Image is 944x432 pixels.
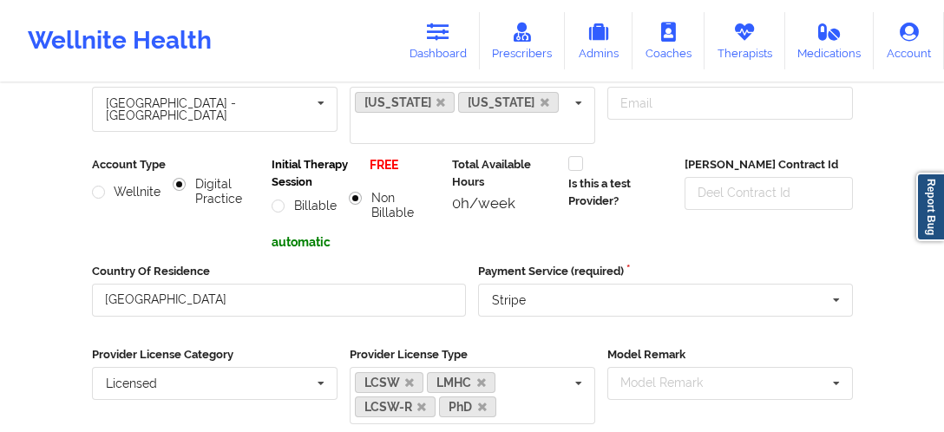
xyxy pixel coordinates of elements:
[355,396,436,417] a: LCSW-R
[272,199,337,213] label: Billable
[173,177,247,206] label: Digital Practice
[607,87,853,120] input: Email
[370,156,398,191] p: FREE
[272,156,369,191] label: Initial Therapy Session
[616,373,728,393] div: Model Remark
[568,175,672,210] label: Is this a test Provider?
[685,156,853,173] label: [PERSON_NAME] Contract Id
[349,191,428,220] label: Non Billable
[607,346,853,363] label: Model Remark
[439,396,496,417] a: PhD
[565,12,633,69] a: Admins
[92,156,260,173] label: Account Type
[705,12,785,69] a: Therapists
[272,233,440,251] p: automatic
[916,173,944,241] a: Report Bug
[492,294,526,306] div: Stripe
[452,194,556,212] div: 0h/week
[427,372,495,393] a: LMHC
[458,92,559,113] a: [US_STATE]
[874,12,944,69] a: Account
[355,92,456,113] a: [US_STATE]
[452,156,556,191] label: Total Available Hours
[785,12,875,69] a: Medications
[92,263,467,280] label: Country Of Residence
[397,12,480,69] a: Dashboard
[350,346,595,363] label: Provider License Type
[106,97,312,121] div: [GEOGRAPHIC_DATA] - [GEOGRAPHIC_DATA]
[478,263,853,280] label: Payment Service (required)
[92,185,161,200] label: Wellnite
[633,12,705,69] a: Coaches
[685,177,853,210] input: Deel Contract Id
[92,346,338,363] label: Provider License Category
[106,377,157,389] div: Licensed
[355,372,424,393] a: LCSW
[480,12,566,69] a: Prescribers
